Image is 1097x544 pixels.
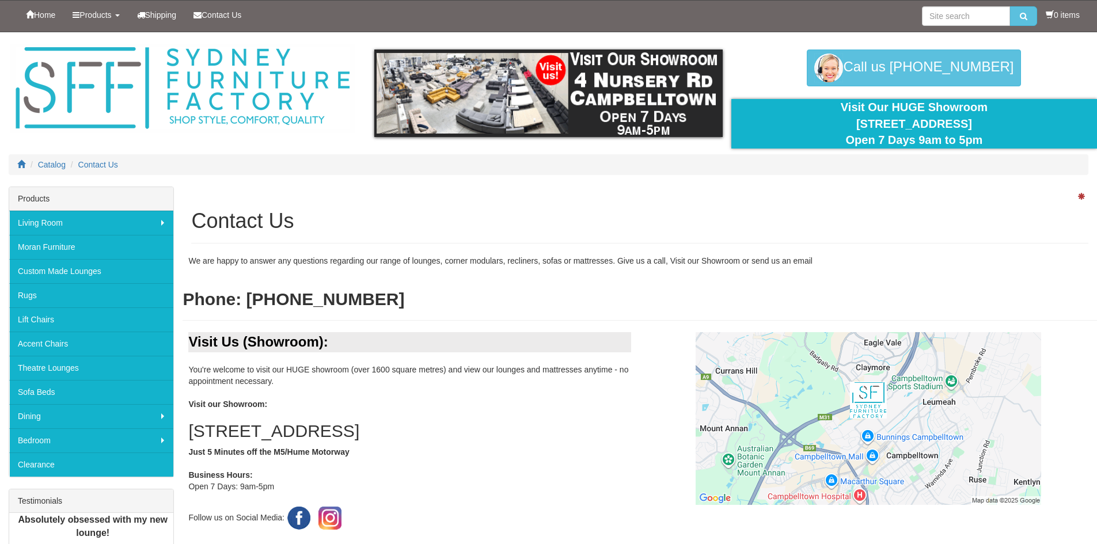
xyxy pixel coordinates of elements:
[648,332,1088,505] a: Click to activate map
[9,332,173,356] a: Accent Chairs
[9,187,173,211] div: Products
[922,6,1010,26] input: Site search
[9,489,173,513] div: Testimonials
[185,1,250,29] a: Contact Us
[9,452,173,477] a: Clearance
[183,255,1097,267] div: We are happy to answer any questions regarding our range of lounges, corner modulars, recliners, ...
[9,428,173,452] a: Bedroom
[374,50,723,137] img: showroom.gif
[78,160,118,169] a: Contact Us
[38,160,66,169] a: Catalog
[740,99,1088,149] div: Visit Our HUGE Showroom [STREET_ADDRESS] Open 7 Days 9am to 5pm
[128,1,185,29] a: Shipping
[188,332,631,352] div: Visit Us (Showroom):
[9,235,173,259] a: Moran Furniture
[17,1,64,29] a: Home
[696,332,1041,505] img: Click to activate map
[316,504,344,532] img: Instagram
[34,10,55,20] span: Home
[183,332,640,532] div: You're welcome to visit our HUGE showroom (over 1600 square metres) and view our lounges and matt...
[188,421,631,440] h2: [STREET_ADDRESS]
[284,504,313,532] img: Facebook
[1046,9,1080,21] li: 0 items
[188,400,631,456] b: Visit our Showroom: Just 5 Minutes off the M5/Hume Motorway
[9,404,173,428] a: Dining
[191,210,1088,233] h1: Contact Us
[9,259,173,283] a: Custom Made Lounges
[9,283,173,307] a: Rugs
[202,10,241,20] span: Contact Us
[79,10,111,20] span: Products
[145,10,177,20] span: Shipping
[9,211,173,235] a: Living Room
[18,515,168,538] b: Absolutely obsessed with my new lounge!
[188,470,252,480] b: Business Hours:
[9,356,173,380] a: Theatre Lounges
[183,290,404,309] b: Phone: [PHONE_NUMBER]
[64,1,128,29] a: Products
[10,44,355,133] img: Sydney Furniture Factory
[9,380,173,404] a: Sofa Beds
[9,307,173,332] a: Lift Chairs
